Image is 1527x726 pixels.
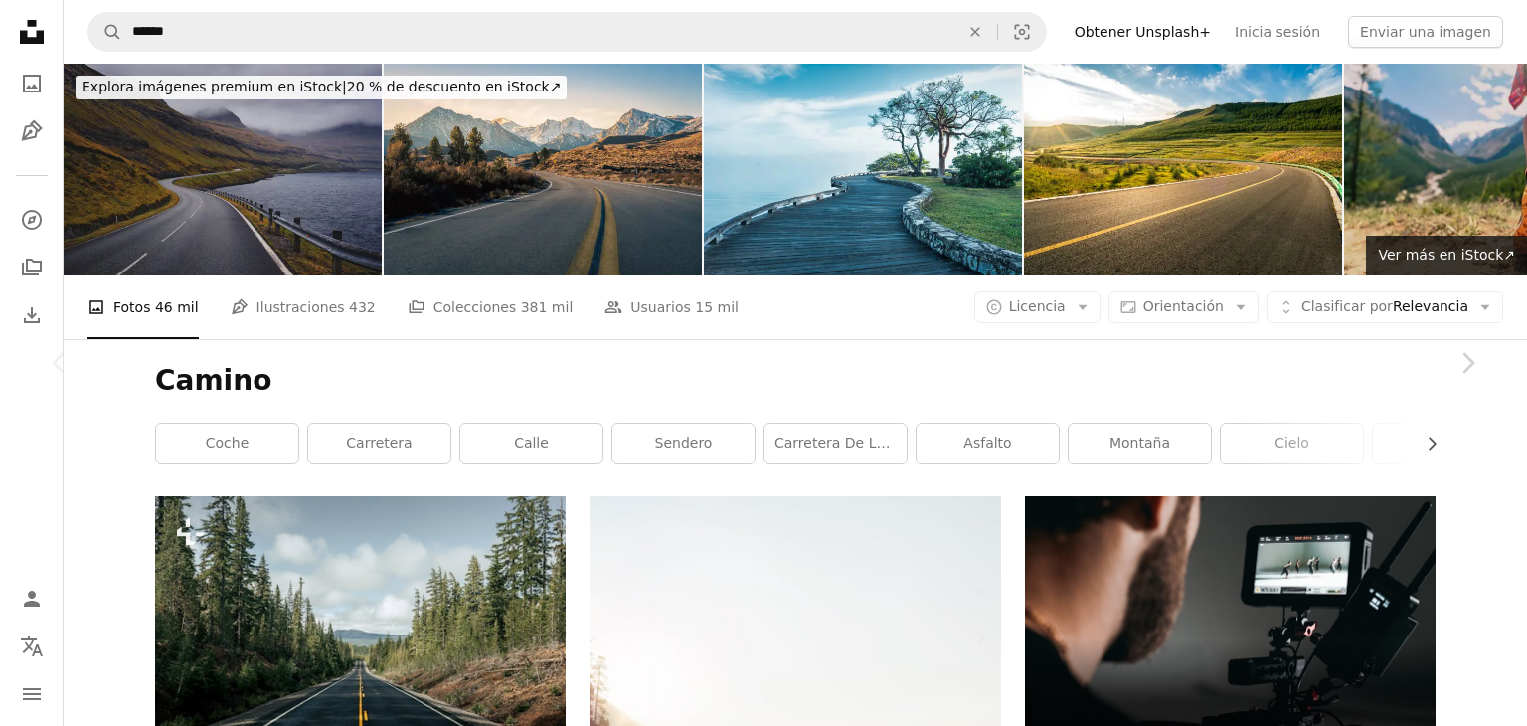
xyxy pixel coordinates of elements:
[64,64,382,275] img: Coastal road at Faroe Islands.
[12,200,52,240] a: Explorar
[974,291,1101,323] button: Licencia
[12,111,52,151] a: Ilustraciones
[384,64,702,275] img: Carretera de montaña iluminada por el sol al amanecer
[1063,16,1223,48] a: Obtener Unsplash+
[1301,298,1393,314] span: Clasificar por
[1348,16,1503,48] button: Enviar una imagen
[1143,298,1224,314] span: Orientación
[12,248,52,287] a: Colecciones
[155,363,1436,399] h1: Camino
[1301,297,1468,317] span: Relevancia
[764,424,907,463] a: Carretera de la ciudad
[704,64,1022,275] img: Parque Nacional Biscayne, Florida, EE. UU. Paseo marítimo
[82,79,347,94] span: Explora imágenes premium en iStock |
[1408,268,1527,458] a: Siguiente
[1009,298,1066,314] span: Licencia
[1373,424,1515,463] a: viaje
[1024,64,1342,275] img: Pastizales y carretera
[12,627,52,666] button: Idioma
[408,275,574,339] a: Colecciones 381 mil
[88,13,122,51] button: Buscar en Unsplash
[1221,424,1363,463] a: cielo
[155,624,566,641] a: Un camino vacío rodeado de árboles y montañas
[231,275,376,339] a: Ilustraciones 432
[87,12,1047,52] form: Encuentra imágenes en todo el sitio
[460,424,602,463] a: calle
[156,424,298,463] a: coche
[1108,291,1259,323] button: Orientación
[12,579,52,619] a: Iniciar sesión / Registrarse
[1267,291,1503,323] button: Clasificar porRelevancia
[12,64,52,103] a: Fotos
[612,424,755,463] a: sendero
[1223,16,1332,48] a: Inicia sesión
[604,275,739,339] a: Usuarios 15 mil
[998,13,1046,51] button: Búsqueda visual
[82,79,561,94] span: 20 % de descuento en iStock ↗
[1378,247,1515,263] span: Ver más en iStock ↗
[64,64,579,111] a: Explora imágenes premium en iStock|20 % de descuento en iStock↗
[695,296,739,318] span: 15 mil
[1366,236,1527,275] a: Ver más en iStock↗
[521,296,574,318] span: 381 mil
[12,674,52,714] button: Menú
[917,424,1059,463] a: asfalto
[308,424,450,463] a: carretera
[349,296,376,318] span: 432
[1069,424,1211,463] a: montaña
[953,13,997,51] button: Borrar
